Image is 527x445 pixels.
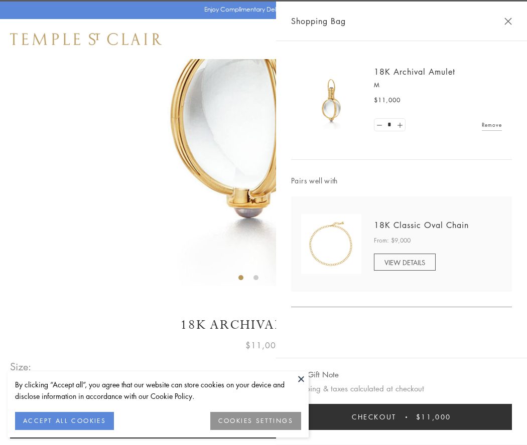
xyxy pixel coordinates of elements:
[374,95,401,105] span: $11,000
[374,254,436,271] a: VIEW DETAILS
[291,382,512,395] p: Shipping & taxes calculated at checkout
[374,236,411,246] span: From: $9,000
[301,70,361,130] img: 18K Archival Amulet
[384,258,425,267] span: VIEW DETAILS
[210,412,301,430] button: COOKIES SETTINGS
[394,119,405,131] a: Set quantity to 2
[15,412,114,430] button: ACCEPT ALL COOKIES
[374,80,502,90] p: M
[301,214,361,274] img: N88865-OV18
[291,175,512,186] span: Pairs well with
[482,119,502,130] a: Remove
[10,358,32,375] span: Size:
[204,5,318,15] p: Enjoy Complimentary Delivery & Returns
[374,219,469,231] a: 18K Classic Oval Chain
[10,316,517,334] h1: 18K Archival Amulet
[416,411,451,422] span: $11,000
[10,33,162,45] img: Temple St. Clair
[245,339,282,352] span: $11,000
[291,404,512,430] button: Checkout $11,000
[15,379,301,402] div: By clicking “Accept all”, you agree that our website can store cookies on your device and disclos...
[352,411,397,422] span: Checkout
[291,368,339,381] button: Add Gift Note
[374,66,455,77] a: 18K Archival Amulet
[374,119,384,131] a: Set quantity to 0
[504,18,512,25] button: Close Shopping Bag
[291,15,346,28] span: Shopping Bag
